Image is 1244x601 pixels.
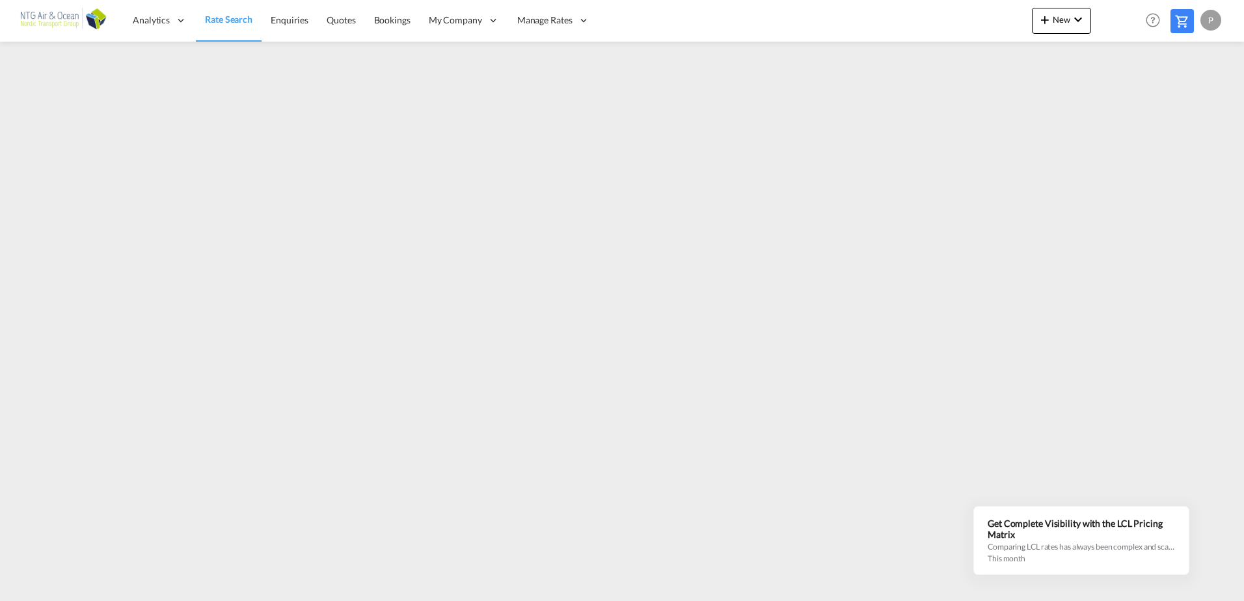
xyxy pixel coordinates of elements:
[205,14,252,25] span: Rate Search
[517,14,573,27] span: Manage Rates
[133,14,170,27] span: Analytics
[1070,12,1086,27] md-icon: icon-chevron-down
[271,14,308,25] span: Enquiries
[1142,9,1164,31] span: Help
[429,14,482,27] span: My Company
[1037,14,1086,25] span: New
[374,14,411,25] span: Bookings
[20,6,107,35] img: af31b1c0b01f11ecbc353f8e72265e29.png
[1037,12,1053,27] md-icon: icon-plus 400-fg
[327,14,355,25] span: Quotes
[1200,10,1221,31] div: P
[1032,8,1091,34] button: icon-plus 400-fgNewicon-chevron-down
[1142,9,1170,33] div: Help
